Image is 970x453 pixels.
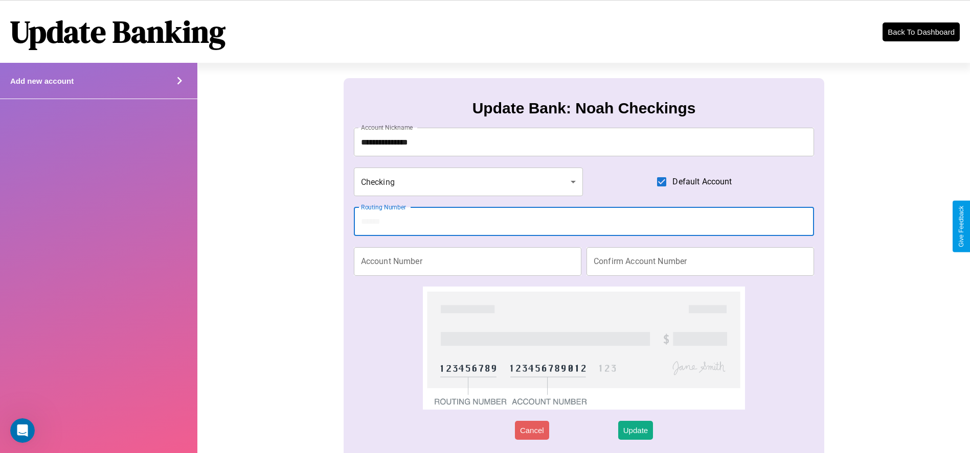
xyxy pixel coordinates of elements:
[354,168,583,196] div: Checking
[618,421,653,440] button: Update
[958,206,965,247] div: Give Feedback
[515,421,549,440] button: Cancel
[10,77,74,85] h4: Add new account
[423,287,746,410] img: check
[361,203,406,211] label: Routing Number
[10,418,35,443] iframe: Intercom live chat
[672,176,732,188] span: Default Account
[361,123,413,132] label: Account Nickname
[10,11,225,53] h1: Update Banking
[883,22,960,41] button: Back To Dashboard
[472,100,696,117] h3: Update Bank: Noah Checkings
